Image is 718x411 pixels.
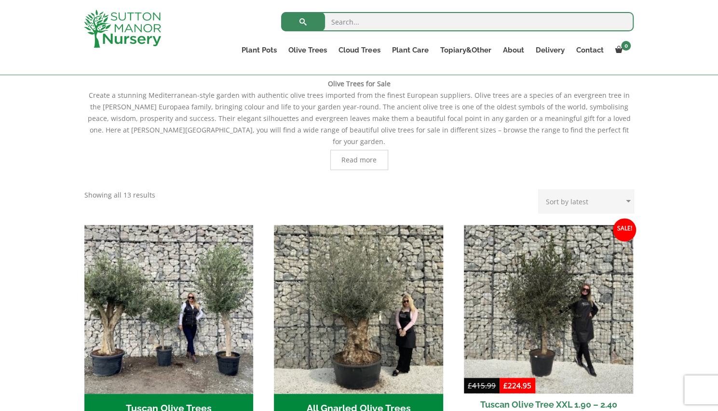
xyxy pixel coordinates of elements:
span: 0 [621,41,631,51]
select: Shop order [538,189,634,213]
a: Delivery [529,43,570,57]
a: Plant Pots [236,43,283,57]
img: logo [84,10,161,48]
a: Contact [570,43,609,57]
bdi: 415.99 [468,381,496,390]
img: Tuscan Olive Tree XXL 1.90 - 2.40 [464,225,633,394]
a: About [497,43,529,57]
img: Tuscan Olive Trees [84,225,254,394]
span: Read more [341,157,377,163]
a: Olive Trees [283,43,333,57]
b: Olive Trees for Sale [328,79,391,88]
a: Topiary&Other [434,43,497,57]
span: Sale! [613,218,636,241]
span: £ [468,381,472,390]
span: £ [503,381,508,390]
p: Showing all 13 results [84,189,155,201]
input: Search... [281,12,634,31]
img: All Gnarled Olive Trees [274,225,443,394]
a: Cloud Trees [333,43,386,57]
div: Create a stunning Mediterranean-style garden with authentic olive trees imported from the finest ... [84,78,634,170]
a: Plant Care [386,43,434,57]
a: 0 [609,43,634,57]
bdi: 224.95 [503,381,531,390]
